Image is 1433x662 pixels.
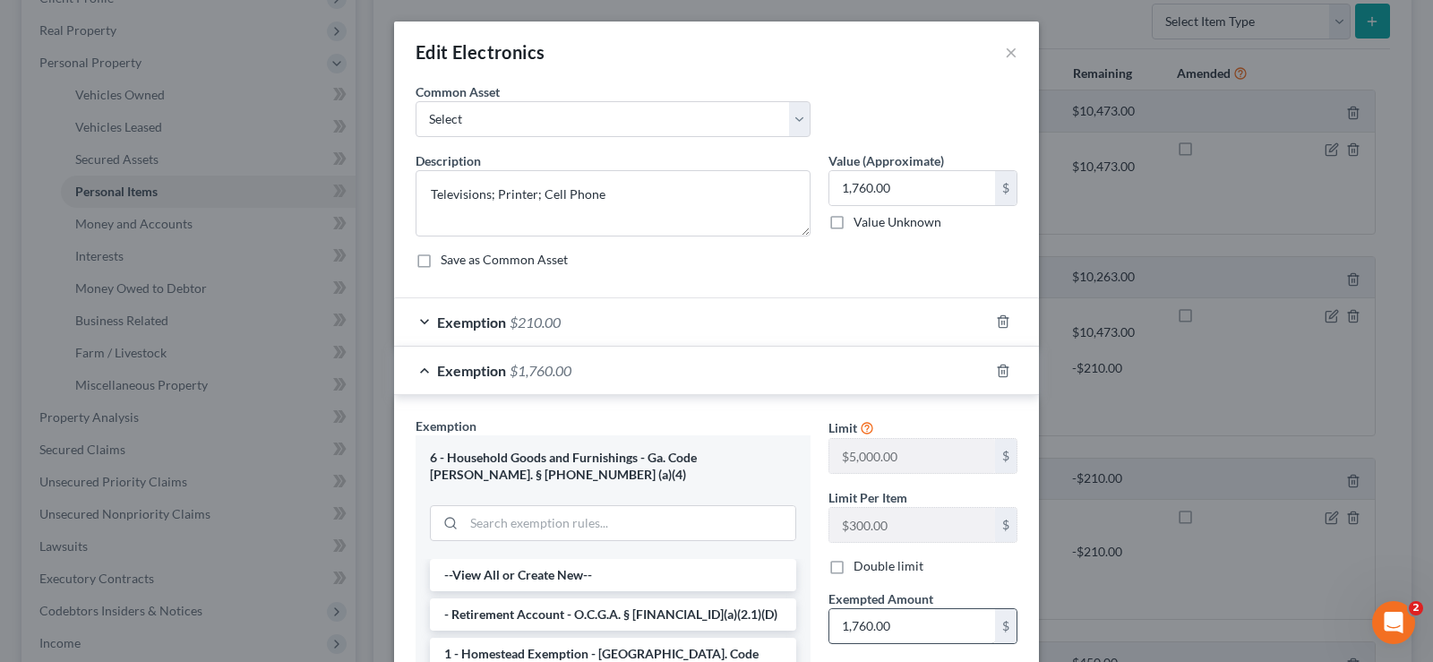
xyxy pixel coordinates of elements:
div: 6 - Household Goods and Furnishings - Ga. Code [PERSON_NAME]. § [PHONE_NUMBER] (a)(4) [430,450,796,483]
label: Limit Per Item [828,488,907,507]
iframe: Intercom live chat [1372,601,1415,644]
span: Exemption [416,418,476,434]
span: Exempted Amount [828,591,933,606]
input: -- [829,439,995,473]
span: Exemption [437,362,506,379]
input: 0.00 [829,171,995,205]
input: 0.00 [829,609,995,643]
label: Double limit [854,557,923,575]
span: Exemption [437,314,506,331]
div: Edit Electronics [416,39,545,64]
div: $ [995,609,1017,643]
div: $ [995,508,1017,542]
button: × [1005,41,1017,63]
label: Common Asset [416,82,500,101]
label: Value Unknown [854,213,941,231]
span: Description [416,153,481,168]
span: $210.00 [510,314,561,331]
label: Value (Approximate) [828,151,944,170]
li: - Retirement Account - O.C.G.A. § [FINANCIAL_ID](a)(2.1)(D) [430,598,796,631]
div: $ [995,439,1017,473]
label: Save as Common Asset [441,251,568,269]
span: Limit [828,420,857,435]
span: 2 [1409,601,1423,615]
input: -- [829,508,995,542]
li: --View All or Create New-- [430,559,796,591]
input: Search exemption rules... [464,506,795,540]
div: $ [995,171,1017,205]
span: $1,760.00 [510,362,571,379]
